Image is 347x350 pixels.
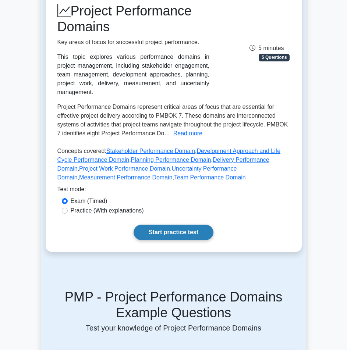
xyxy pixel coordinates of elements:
p: Key areas of focus for successful project performance. [57,38,209,47]
h1: Project Performance Domains [57,3,209,35]
label: Exam (Timed) [71,197,107,206]
div: Test mode: [57,185,290,197]
a: Planning Performance Domain [131,157,211,163]
h5: PMP - Project Performance Domains Example Questions [50,289,297,321]
a: Delivery Performance Domain [57,157,269,172]
a: Development Approach and Life Cycle Performance Domain [57,148,281,163]
a: Stakeholder Performance Domain [106,148,195,154]
a: Start practice test [134,225,213,240]
a: Team Performance Domain [174,174,246,181]
p: Test your knowledge of Project Performance Domains [50,324,297,332]
div: This topic explores various performance domains in project management, including stakeholder enga... [57,53,209,97]
span: Project Performance Domains represent critical areas of focus that are essential for effective pr... [57,104,288,136]
p: Concepts covered: , , , , , , , [57,147,290,185]
a: Measurement Performance Domain [79,174,172,181]
label: Practice (With explanations) [71,206,144,215]
span: 5 minutes [249,45,284,51]
a: Project Work Performance Domain [79,165,170,172]
span: 5 Questions [259,54,290,61]
button: Read more [173,129,202,138]
a: Uncertainty Performance Domain [57,165,237,181]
